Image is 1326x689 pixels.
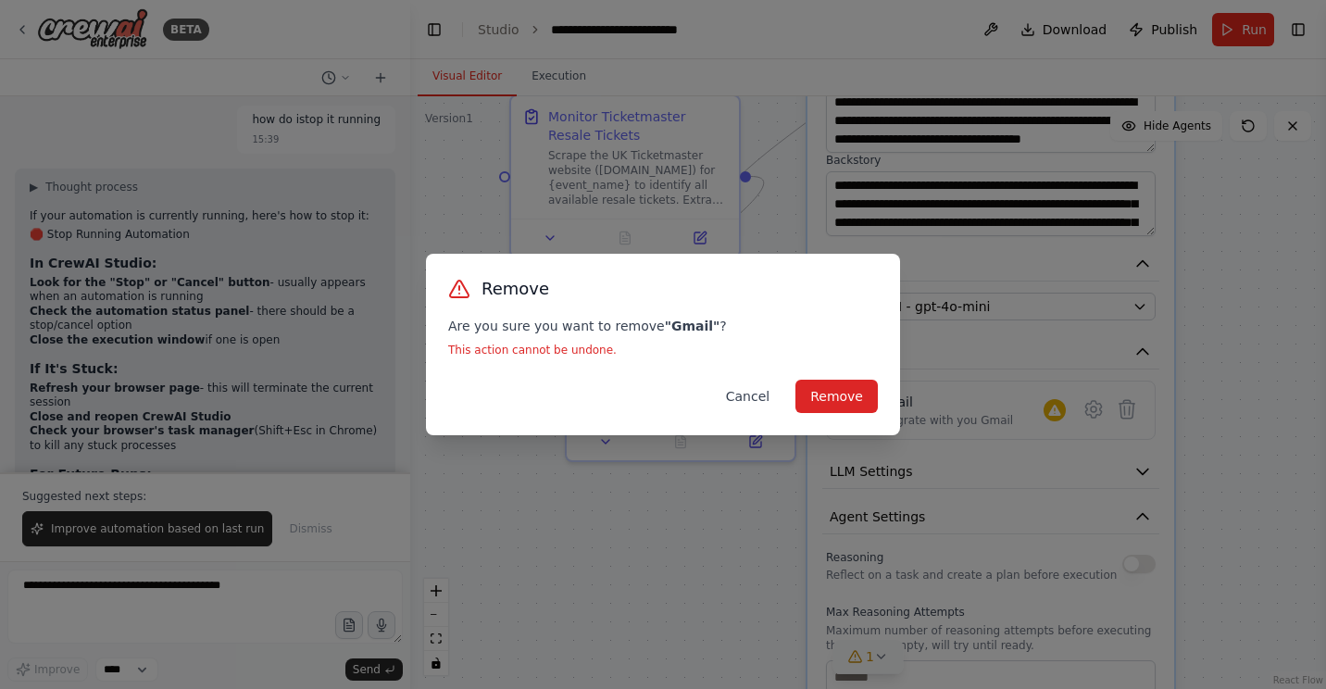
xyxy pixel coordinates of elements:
button: Cancel [711,380,784,413]
strong: " Gmail " [665,319,720,333]
p: Are you sure you want to remove ? [448,317,878,335]
button: Remove [795,380,878,413]
p: This action cannot be undone. [448,343,878,357]
h3: Remove [482,276,549,302]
